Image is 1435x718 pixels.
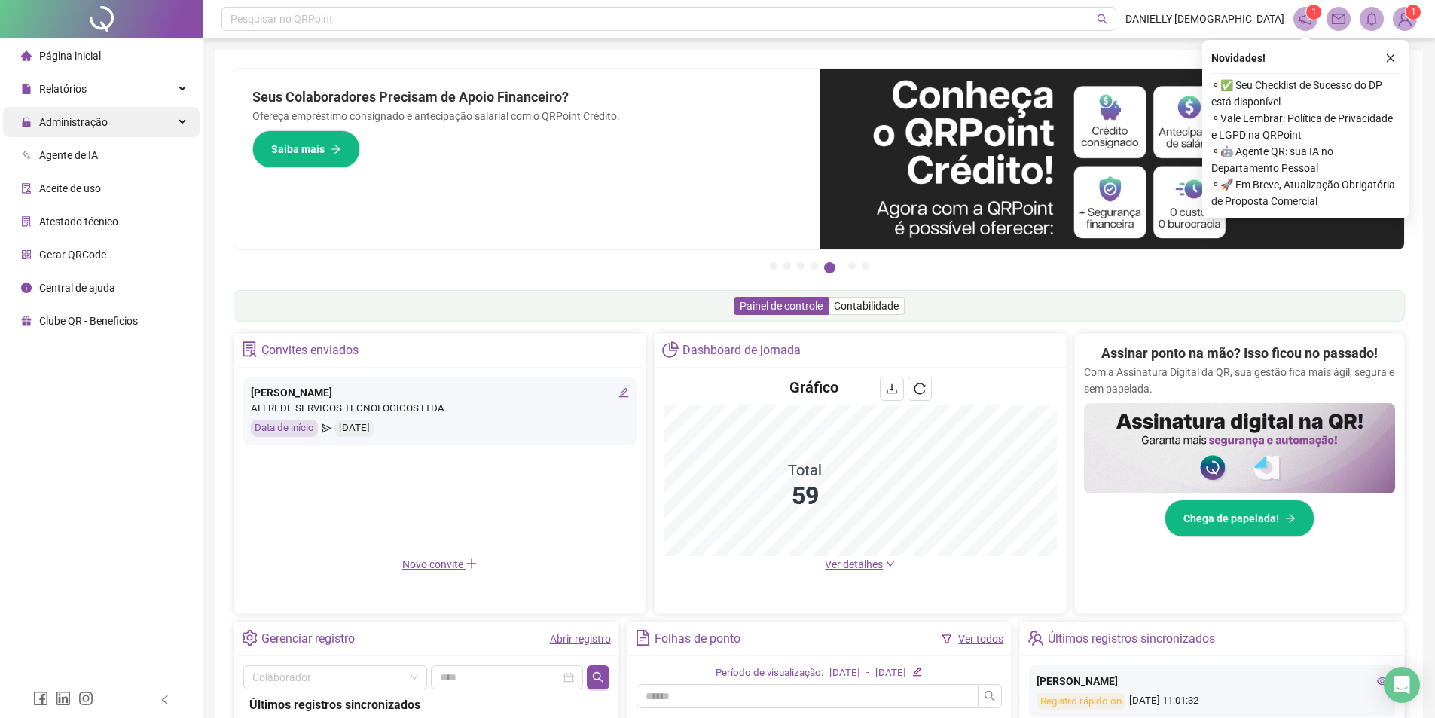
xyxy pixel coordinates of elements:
[252,87,801,108] h2: Seus Colaboradores Precisam de Apoio Financeiro?
[39,215,118,228] span: Atestado técnico
[251,401,629,417] div: ALLREDE SERVICOS TECNOLOGICOS LTDA
[39,50,101,62] span: Página inicial
[39,116,108,128] span: Administração
[21,117,32,127] span: lock
[1377,676,1388,686] span: eye
[39,149,98,161] span: Agente de IA
[1101,343,1378,364] h2: Assinar ponto na mão? Isso ficou no passado!
[251,420,318,437] div: Data de início
[1211,110,1400,143] span: ⚬ Vale Lembrar: Política de Privacidade e LGPD na QRPoint
[1037,673,1388,689] div: [PERSON_NAME]
[716,665,823,681] div: Período de visualização:
[261,626,355,652] div: Gerenciar registro
[862,262,869,270] button: 7
[1037,693,1388,710] div: [DATE] 11:01:32
[1037,693,1125,710] div: Registro rápido on
[682,338,801,363] div: Dashboard de jornada
[1084,364,1395,397] p: Com a Assinatura Digital da QR, sua gestão fica mais ágil, segura e sem papelada.
[1311,7,1317,17] span: 1
[811,262,818,270] button: 4
[1211,143,1400,176] span: ⚬ 🤖 Agente QR: sua IA no Departamento Pessoal
[592,671,604,683] span: search
[984,690,996,702] span: search
[829,665,860,681] div: [DATE]
[21,50,32,61] span: home
[770,262,777,270] button: 1
[1365,12,1379,26] span: bell
[618,387,629,398] span: edit
[875,665,906,681] div: [DATE]
[252,108,801,124] p: Ofereça empréstimo consignado e antecipação salarial com o QRPoint Crédito.
[942,634,952,644] span: filter
[797,262,805,270] button: 3
[1211,176,1400,209] span: ⚬ 🚀 Em Breve, Atualização Obrigatória de Proposta Comercial
[242,341,258,357] span: solution
[866,665,869,681] div: -
[21,283,32,293] span: info-circle
[1385,53,1396,63] span: close
[825,558,883,570] span: Ver detalhes
[1332,12,1345,26] span: mail
[885,558,896,569] span: down
[825,558,896,570] a: Ver detalhes down
[249,695,603,714] div: Últimos registros sincronizados
[252,130,360,168] button: Saiba mais
[655,626,740,652] div: Folhas de ponto
[160,695,170,705] span: left
[550,633,611,645] a: Abrir registro
[1211,50,1266,66] span: Novidades !
[914,383,926,395] span: reload
[1285,513,1296,524] span: arrow-right
[1306,5,1321,20] sup: 1
[261,338,359,363] div: Convites enviados
[78,691,93,706] span: instagram
[912,667,922,677] span: edit
[21,316,32,326] span: gift
[21,84,32,94] span: file
[1165,500,1314,537] button: Chega de papelada!
[21,183,32,194] span: audit
[39,282,115,294] span: Central de ajuda
[958,633,1003,645] a: Ver todos
[251,384,629,401] div: [PERSON_NAME]
[1211,77,1400,110] span: ⚬ ✅ Seu Checklist de Sucesso do DP está disponível
[1097,14,1108,25] span: search
[1384,667,1420,703] div: Open Intercom Messenger
[39,182,101,194] span: Aceite de uso
[335,420,374,437] div: [DATE]
[21,216,32,227] span: solution
[1299,12,1312,26] span: notification
[886,383,898,395] span: download
[1084,403,1395,493] img: banner%2F02c71560-61a6-44d4-94b9-c8ab97240462.png
[466,558,478,570] span: plus
[1125,11,1284,27] span: DANIELLY [DEMOGRAPHIC_DATA]
[33,691,48,706] span: facebook
[39,83,87,95] span: Relatórios
[271,141,325,157] span: Saiba mais
[635,630,651,646] span: file-text
[1411,7,1416,17] span: 1
[740,300,823,312] span: Painel de controle
[242,630,258,646] span: setting
[662,341,678,357] span: pie-chart
[39,315,138,327] span: Clube QR - Beneficios
[1406,5,1421,20] sup: Atualize o seu contato no menu Meus Dados
[783,262,791,270] button: 2
[1183,510,1279,527] span: Chega de papelada!
[21,249,32,260] span: qrcode
[824,262,835,273] button: 5
[1048,626,1215,652] div: Últimos registros sincronizados
[322,420,331,437] span: send
[789,377,838,398] h4: Gráfico
[1394,8,1416,30] img: 89256
[331,144,341,154] span: arrow-right
[834,300,899,312] span: Contabilidade
[848,262,856,270] button: 6
[56,691,71,706] span: linkedin
[402,558,478,570] span: Novo convite
[820,69,1405,249] img: banner%2F11e687cd-1386-4cbd-b13b-7bd81425532d.png
[1027,630,1043,646] span: team
[39,249,106,261] span: Gerar QRCode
